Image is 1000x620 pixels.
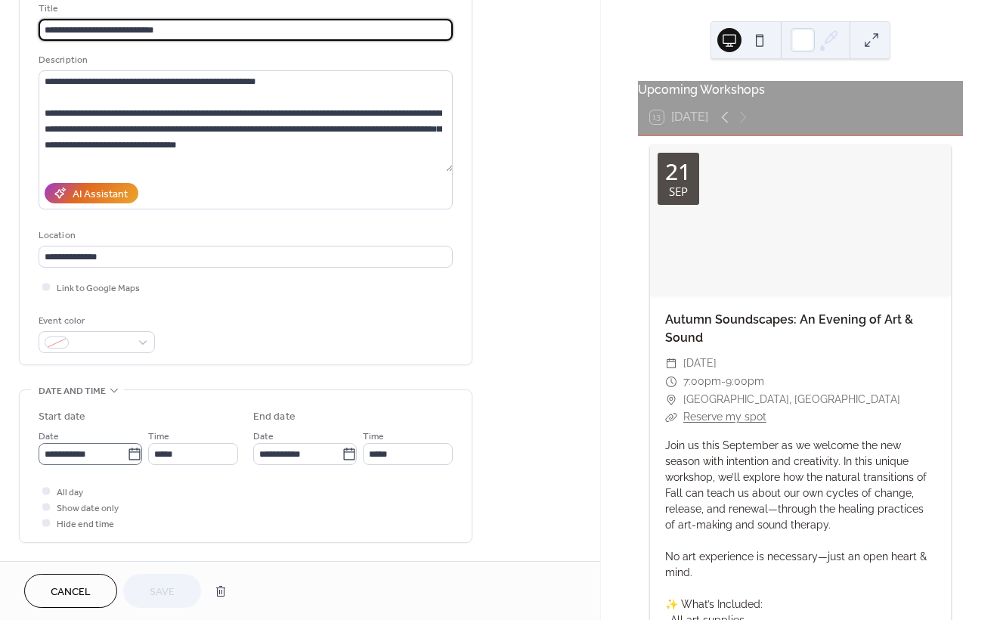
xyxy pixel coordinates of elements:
[39,1,450,17] div: Title
[39,409,85,425] div: Start date
[57,516,114,532] span: Hide end time
[665,312,913,345] a: Autumn Soundscapes: An Evening of Art & Sound
[665,160,691,183] div: 21
[665,391,677,409] div: ​
[39,429,59,445] span: Date
[148,429,169,445] span: Time
[39,383,106,399] span: Date and time
[51,584,91,600] span: Cancel
[683,373,721,391] span: 7:00pm
[73,187,128,203] div: AI Assistant
[39,313,152,329] div: Event color
[683,355,717,373] span: [DATE]
[669,186,688,197] div: Sep
[45,183,138,203] button: AI Assistant
[721,373,726,391] span: -
[57,501,119,516] span: Show date only
[683,411,766,423] a: Reserve my spot
[638,81,963,99] div: Upcoming Workshops
[253,409,296,425] div: End date
[665,373,677,391] div: ​
[253,429,274,445] span: Date
[57,281,140,296] span: Link to Google Maps
[363,429,384,445] span: Time
[665,408,677,426] div: ​
[665,355,677,373] div: ​
[683,391,900,409] span: [GEOGRAPHIC_DATA], [GEOGRAPHIC_DATA]
[24,574,117,608] button: Cancel
[39,52,450,68] div: Description
[39,228,450,243] div: Location
[726,373,764,391] span: 9:00pm
[57,485,83,501] span: All day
